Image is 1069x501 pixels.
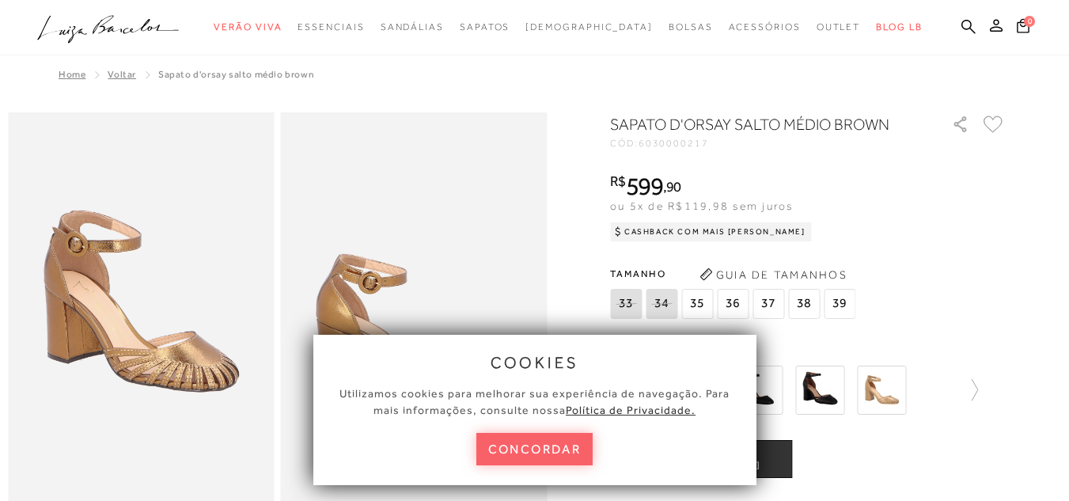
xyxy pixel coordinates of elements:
[381,13,444,42] a: noSubCategoriesText
[214,13,282,42] a: noSubCategoriesText
[694,262,852,287] button: Guia de Tamanhos
[876,21,922,32] span: BLOG LB
[610,222,812,241] div: Cashback com Mais [PERSON_NAME]
[824,289,855,319] span: 39
[491,354,579,371] span: cookies
[663,180,681,194] i: ,
[610,348,1006,358] span: Mais cores
[298,13,364,42] a: noSubCategoriesText
[566,404,696,416] a: Política de Privacidade.
[158,69,314,80] span: SAPATO D'ORSAY SALTO MÉDIO BROWN
[610,174,626,188] i: R$
[339,387,730,416] span: Utilizamos cookies para melhorar sua experiência de navegação. Para mais informações, consulte nossa
[460,13,510,42] a: noSubCategoriesText
[717,289,749,319] span: 36
[729,13,801,42] a: noSubCategoriesText
[795,366,844,415] img: SAPATO D'ORSAY CROCO SALTO MÉDIO PRETO
[817,21,861,32] span: Outlet
[857,366,906,415] img: SAPATO D'ORSAY DE SALTO BLOCO MÉDIO EM VERNIZ BEGE
[525,21,653,32] span: [DEMOGRAPHIC_DATA]
[59,69,85,80] a: Home
[876,13,922,42] a: BLOG LB
[610,262,859,286] span: Tamanho
[729,21,801,32] span: Acessórios
[752,289,784,319] span: 37
[817,13,861,42] a: noSubCategoriesText
[666,178,681,195] span: 90
[525,13,653,42] a: noSubCategoriesText
[669,21,713,32] span: Bolsas
[681,289,713,319] span: 35
[1012,17,1034,39] button: 0
[610,113,907,135] h1: SAPATO D'ORSAY SALTO MÉDIO BROWN
[610,289,642,319] span: 33
[108,69,136,80] a: Voltar
[381,21,444,32] span: Sandálias
[460,21,510,32] span: Sapatos
[626,172,663,200] span: 599
[1024,16,1035,27] span: 0
[476,433,593,465] button: concordar
[298,21,364,32] span: Essenciais
[610,139,927,148] div: CÓD:
[646,289,677,319] span: 34
[788,289,820,319] span: 38
[214,21,282,32] span: Verão Viva
[669,13,713,42] a: noSubCategoriesText
[639,138,709,149] span: 6030000217
[610,199,793,212] span: ou 5x de R$119,98 sem juros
